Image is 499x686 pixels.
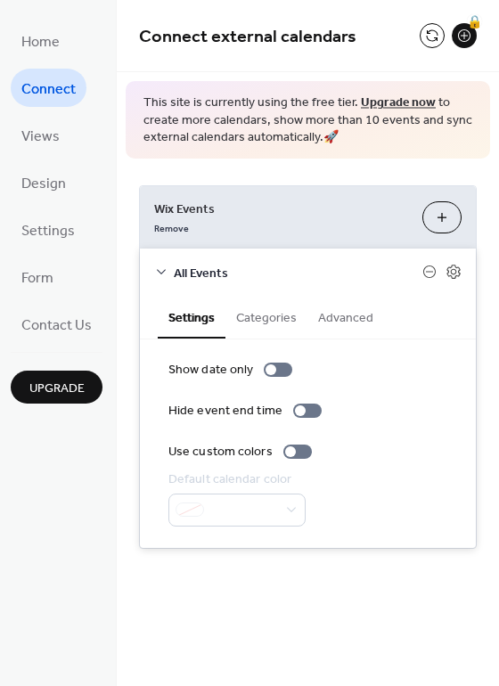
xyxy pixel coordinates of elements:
a: Views [11,116,70,154]
button: Categories [225,296,307,337]
span: This site is currently using the free tier. to create more calendars, show more than 10 events an... [143,94,472,147]
div: Hide event end time [168,402,282,421]
span: Upgrade [29,380,85,398]
div: Show date only [168,361,253,380]
a: Design [11,163,77,201]
a: Connect [11,69,86,107]
div: Default calendar color [168,470,302,489]
button: Settings [158,296,225,339]
a: Upgrade now [361,91,436,115]
span: Contact Us [21,312,92,339]
span: Remove [154,222,189,234]
div: Use custom colors [168,443,273,461]
span: Wix Events [154,200,408,218]
span: Settings [21,217,75,245]
a: Settings [11,210,86,249]
span: Connect external calendars [139,20,356,54]
button: Advanced [307,296,384,337]
span: All Events [174,264,422,282]
button: Upgrade [11,371,102,404]
a: Form [11,257,64,296]
a: Contact Us [11,305,102,343]
span: Form [21,265,53,292]
span: Home [21,29,60,56]
span: Design [21,170,66,198]
span: Connect [21,76,76,103]
a: Home [11,21,70,60]
span: Views [21,123,60,151]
